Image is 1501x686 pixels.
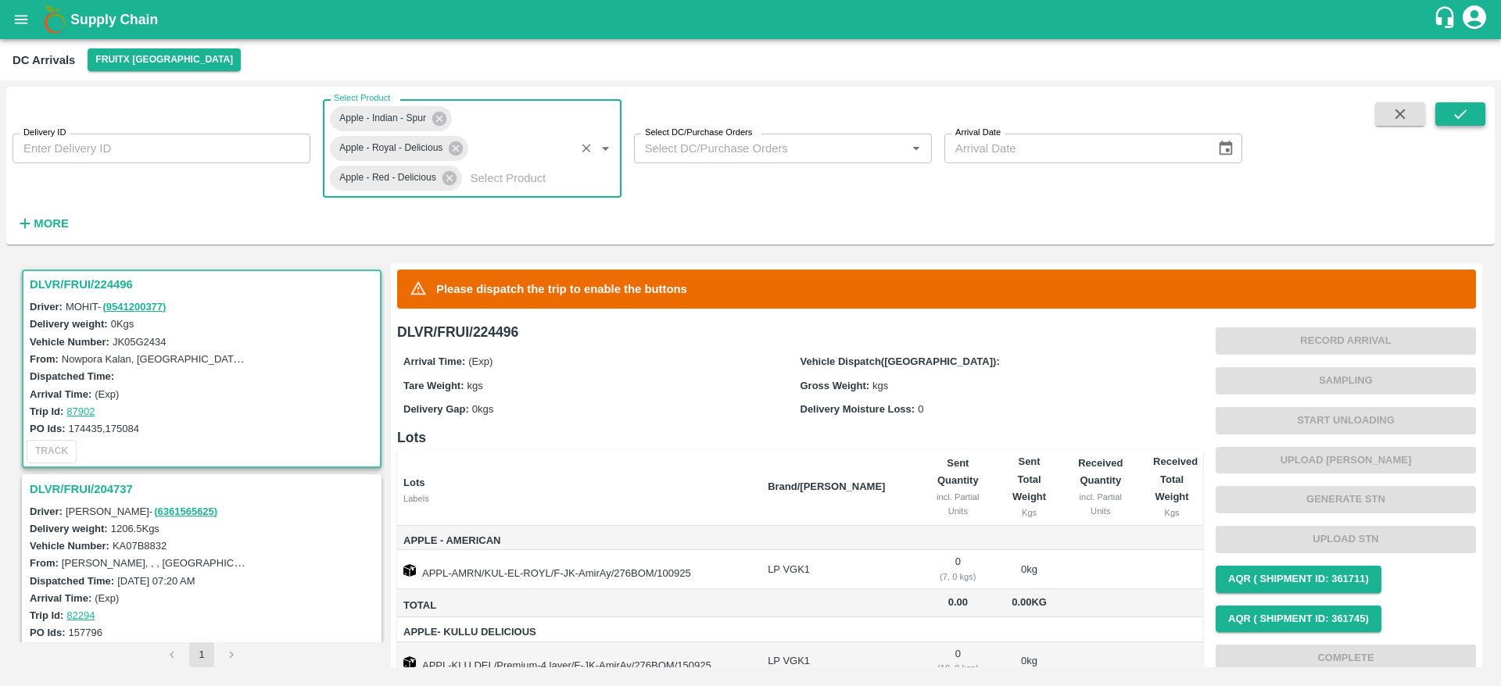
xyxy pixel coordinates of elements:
input: Select Product [464,168,571,188]
label: 0 Kgs [111,318,134,330]
a: Supply Chain [70,9,1433,30]
span: Apple - Indian - Spur [330,110,435,127]
a: (9541200377) [102,301,166,313]
label: Delivery weight: [30,318,108,330]
span: 0 [918,403,923,415]
span: MOHIT - [66,301,168,313]
span: [PERSON_NAME] - [66,506,219,517]
img: box [403,656,416,669]
div: incl. Partial Units [1073,490,1128,519]
td: LP VGK1 [755,642,918,681]
p: Please dispatch the trip to enable the buttons [436,280,687,298]
div: ( 18, 0 kgs) [930,661,986,675]
button: Open [595,138,615,159]
button: AQR ( Shipment Id: 361745) [1216,606,1381,633]
label: Delivery Gap: [403,403,469,415]
input: Enter Delivery ID [13,134,310,163]
h3: DLVR/FRUI/224496 [30,274,378,295]
div: Labels [403,491,755,506]
span: Apple - American [403,532,755,550]
b: Brand/[PERSON_NAME] [768,481,885,492]
label: (Exp) [95,388,119,400]
img: logo [39,4,70,35]
h3: DLVR/FRUI/204737 [30,479,378,499]
label: Vehicle Number: [30,540,109,552]
div: DC Arrivals [13,50,75,70]
label: Driver: [30,301,63,313]
div: incl. Partial Units [930,490,986,519]
button: Select DC [88,48,241,71]
button: Clear [576,138,597,159]
label: 157796 [69,627,102,638]
label: Arrival Time: [30,592,91,604]
button: More [13,210,73,237]
nav: pagination navigation [157,642,246,667]
label: PO Ids: [30,423,66,434]
label: PO Ids: [30,627,66,638]
span: 0 kgs [472,403,493,415]
label: Arrival Time: [403,356,465,367]
div: Apple - Indian - Spur [330,106,452,131]
div: customer-support [1433,5,1460,34]
label: Vehicle Dispatch([GEOGRAPHIC_DATA]): [801,356,1000,367]
td: 0 [918,550,998,589]
label: Arrival Time: [30,388,91,400]
label: Tare Weight: [403,380,464,391]
input: Arrival Date [944,134,1205,163]
button: page 1 [189,642,214,667]
button: Choose date [1211,134,1241,163]
label: Vehicle Number: [30,336,109,348]
label: Gross Weight: [801,380,870,391]
label: Select DC/Purchase Orders [645,127,752,139]
label: (Exp) [95,592,119,604]
button: open drawer [3,2,39,38]
div: Kgs [1153,506,1191,520]
b: Sent Quantity [937,457,979,486]
input: Select DC/Purchase Orders [639,138,881,159]
td: APPL-KLU DEL/Premium-4 layer/F-JK-AmirAy/276BOM/150925 [397,642,755,681]
label: Delivery ID [23,127,66,139]
label: [PERSON_NAME], , , [GEOGRAPHIC_DATA] [62,556,268,569]
label: Arrival Date [955,127,1001,139]
label: Nowpora Kalan, [GEOGRAPHIC_DATA], [GEOGRAPHIC_DATA], [GEOGRAPHIC_DATA] [62,352,466,365]
label: From: [30,353,59,365]
label: From: [30,557,59,569]
label: Trip Id: [30,609,63,621]
label: KA07B8832 [113,540,167,552]
a: 87902 [66,406,95,417]
td: 0 [918,642,998,681]
span: Total [403,597,755,615]
span: Apple- Kullu Delicious [403,623,755,641]
td: LP VGK1 [755,550,918,589]
a: (6361565625) [154,506,217,517]
td: APPL-AMRN/KUL-EL-ROYL/F-JK-AmirAy/276BOM/100925 [397,550,755,589]
div: Apple - Red - Delicious [330,166,461,191]
button: Open [906,138,926,159]
a: 82294 [66,609,95,621]
b: Sent Total Weight [1012,456,1046,502]
img: box [403,564,416,577]
b: Received Quantity [1078,457,1123,486]
div: ( 7, 0 kgs) [930,570,986,584]
div: Kgs [1011,506,1048,520]
div: Apple - Royal - Delicious [330,136,468,161]
label: Dispatched Time: [30,575,114,587]
label: Driver: [30,506,63,517]
h6: Lots [397,427,1203,448]
span: 0.00 [930,594,986,612]
span: Apple - Red - Delicious [330,170,445,186]
b: Received Total Weight [1153,456,1198,502]
td: 0 kg [998,642,1061,681]
td: 0 kg [998,550,1061,589]
label: Select Product [334,92,390,105]
b: Lots [403,477,425,488]
label: Dispatched Time: [30,370,114,382]
h6: DLVR/FRUI/224496 [397,321,1203,343]
span: kgs [872,380,888,391]
label: JK05G2434 [113,336,167,348]
label: Delivery Moisture Loss: [801,403,915,415]
span: Apple - Royal - Delicious [330,140,452,156]
span: kgs [467,380,483,391]
label: 1206.5 Kgs [111,523,159,534]
label: Trip Id: [30,406,63,417]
